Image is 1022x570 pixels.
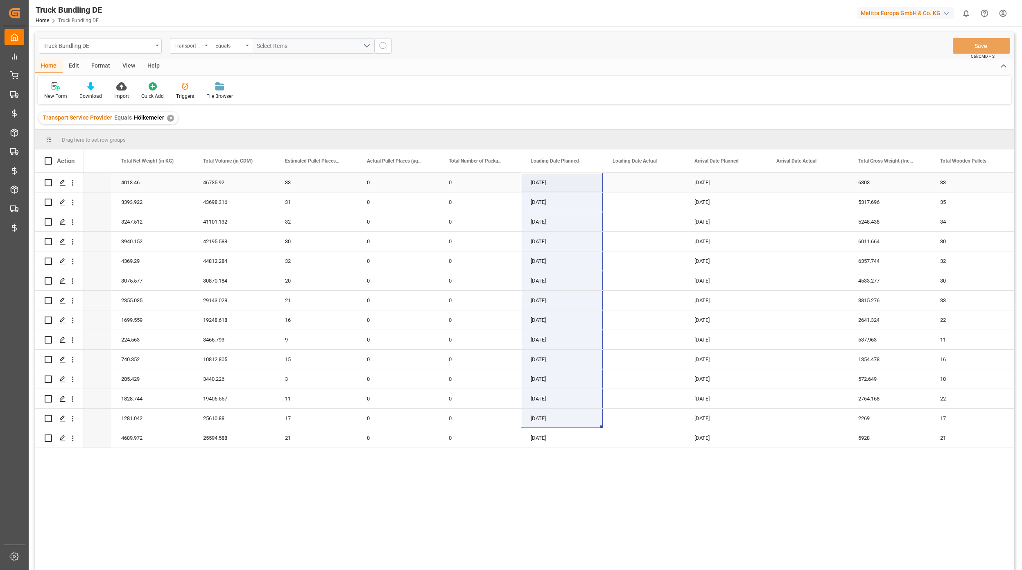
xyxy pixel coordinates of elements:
div: [DATE] [685,350,766,369]
div: 5928 [848,428,930,448]
div: 17 [275,409,357,428]
div: Press SPACE to select this row. [35,251,84,271]
button: Help Center [975,4,994,23]
div: [DATE] [685,330,766,349]
div: [DATE] [521,212,603,231]
div: 21 [930,428,1012,448]
div: Home [35,59,63,73]
span: Drag here to set row groups [62,137,126,143]
span: Select Items [257,43,292,49]
div: 3393.922 [111,192,193,212]
div: 2641.324 [848,310,930,330]
div: 33 [275,173,357,192]
div: [DATE] [521,192,603,212]
div: Press SPACE to select this row. [35,369,84,389]
div: 25610.88 [193,409,275,428]
div: 0 [357,350,439,369]
div: 6011.664 [848,232,930,251]
div: 0 [439,251,521,271]
div: Press SPACE to select this row. [35,173,84,192]
span: Total Wooden Pallets [940,158,986,164]
span: Ctrl/CMD + S [971,53,995,59]
div: [DATE] [685,428,766,448]
span: Equals [114,114,132,121]
div: 0 [439,369,521,389]
div: 35 [930,192,1012,212]
a: Home [36,18,49,23]
button: show 0 new notifications [957,4,975,23]
div: 0 [357,428,439,448]
button: open menu [170,38,211,54]
div: [DATE] [685,251,766,271]
div: 0 [439,232,521,251]
button: Save [953,38,1010,54]
span: Total Net Weight (in KG) [121,158,174,164]
div: 19248.618 [193,310,275,330]
div: 30 [930,271,1012,290]
div: Press SPACE to select this row. [35,232,84,251]
div: Help [141,59,166,73]
div: 2269 [848,409,930,428]
div: 224.563 [111,330,193,349]
div: 3815.276 [848,291,930,310]
div: [DATE] [521,350,603,369]
div: 21 [275,428,357,448]
div: [DATE] [521,251,603,271]
div: 0 [357,330,439,349]
div: ✕ [167,115,174,122]
div: 33 [930,291,1012,310]
div: 1828.744 [111,389,193,408]
div: 32 [275,212,357,231]
div: 3440.226 [193,369,275,389]
div: 3 [275,369,357,389]
div: 0 [439,350,521,369]
div: 1354.478 [848,350,930,369]
div: 0 [357,192,439,212]
div: Melitta Europa GmbH & Co. KG [857,7,954,19]
div: [DATE] [521,310,603,330]
div: [DATE] [521,173,603,192]
div: 10 [930,369,1012,389]
div: Press SPACE to select this row. [35,310,84,330]
button: open menu [211,38,252,54]
div: Truck Bundling DE [36,4,102,16]
div: Format [85,59,116,73]
div: Press SPACE to select this row. [35,350,84,369]
div: 46735.92 [193,173,275,192]
div: Transport Service Provider [174,40,202,50]
div: 3940.152 [111,232,193,251]
div: 34 [930,212,1012,231]
div: 9 [275,330,357,349]
div: 44812.284 [193,251,275,271]
div: 33 [930,173,1012,192]
div: 1281.042 [111,409,193,428]
span: Total Number of Packages (VepoAT) [449,158,504,164]
div: [DATE] [521,330,603,349]
button: open menu [252,38,375,54]
div: 5317.696 [848,192,930,212]
span: Arrival Date Actual [776,158,816,164]
div: 2355.035 [111,291,193,310]
div: [DATE] [685,369,766,389]
div: 10812.805 [193,350,275,369]
span: Estimated Pallet Places (aggregation) [285,158,340,164]
div: 4689.972 [111,428,193,448]
div: 1699.559 [111,310,193,330]
div: [DATE] [521,389,603,408]
div: [DATE] [685,173,766,192]
div: 6357.744 [848,251,930,271]
span: Actual Pallet Places (aggregation) [367,158,422,164]
div: Press SPACE to select this row. [35,271,84,291]
div: Press SPACE to select this row. [35,389,84,409]
div: 0 [439,173,521,192]
div: 0 [357,310,439,330]
span: Arrival Date Planned [694,158,739,164]
div: Action [57,157,75,165]
div: 0 [357,173,439,192]
div: 16 [275,310,357,330]
div: 22 [930,389,1012,408]
div: Triggers [176,93,194,100]
div: 0 [439,212,521,231]
div: 43698.316 [193,192,275,212]
div: 4533.277 [848,271,930,290]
